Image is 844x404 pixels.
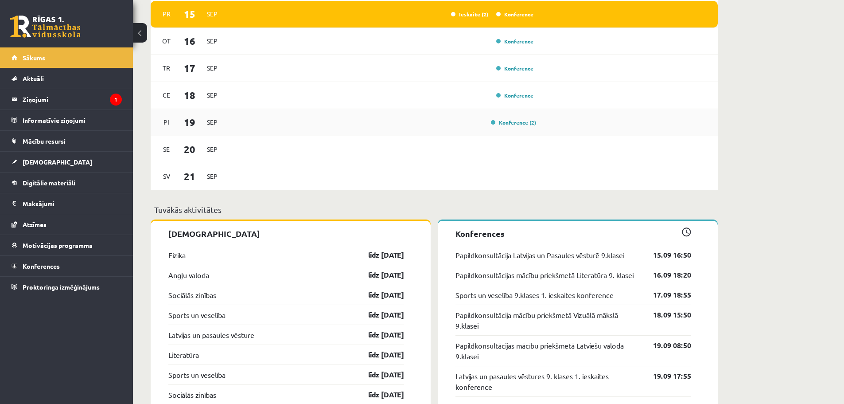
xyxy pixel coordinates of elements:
a: Sociālās zinības [168,389,216,400]
a: 15.09 16:50 [640,250,691,260]
span: Se [157,142,176,156]
p: Tuvākās aktivitātes [154,204,714,216]
span: Proktoringa izmēģinājums [23,283,100,291]
legend: Maksājumi [23,193,122,214]
a: Sports un veselība [168,369,226,380]
span: Sep [203,142,222,156]
legend: Informatīvie ziņojumi [23,110,122,130]
a: līdz [DATE] [353,369,404,380]
span: [DEMOGRAPHIC_DATA] [23,158,92,166]
a: Angļu valoda [168,270,209,280]
a: Sākums [12,47,122,68]
a: līdz [DATE] [353,329,404,340]
a: Informatīvie ziņojumi [12,110,122,130]
i: 1 [110,94,122,106]
a: līdz [DATE] [353,290,404,300]
span: Pr [157,7,176,21]
span: 19 [176,115,203,129]
a: Literatūra [168,349,199,360]
a: Ieskaite (2) [451,11,488,18]
span: Sep [203,61,222,75]
a: 17.09 18:55 [640,290,691,300]
a: Motivācijas programma [12,235,122,255]
span: Sv [157,169,176,183]
span: 21 [176,169,203,184]
a: Maksājumi [12,193,122,214]
a: Papildkonsultācijas mācību priekšmetā Latviešu valoda 9.klasei [455,340,640,361]
a: 19.09 17:55 [640,371,691,381]
span: Sep [203,7,222,21]
span: 15 [176,7,203,21]
a: 18.09 15:50 [640,310,691,320]
span: 16 [176,34,203,48]
a: Konference [496,11,533,18]
span: Sep [203,169,222,183]
a: Ziņojumi1 [12,89,122,110]
a: 16.09 18:20 [640,270,691,280]
span: Motivācijas programma [23,241,93,249]
a: līdz [DATE] [353,250,404,260]
a: līdz [DATE] [353,389,404,400]
legend: Ziņojumi [23,89,122,110]
span: Sep [203,88,222,102]
a: Papildkonsultācija Latvijas un Pasaules vēsturē 9.klasei [455,250,624,260]
a: Latvijas un pasaules vēsture [168,329,254,340]
a: Proktoringa izmēģinājums [12,277,122,297]
span: Sākums [23,54,45,62]
a: Konferences [12,256,122,276]
a: līdz [DATE] [353,270,404,280]
a: Aktuāli [12,68,122,89]
a: Papildkonsultācija mācību priekšmetā Vizuālā mākslā 9.klasei [455,310,640,331]
a: Mācību resursi [12,131,122,151]
a: Konference (2) [491,119,536,126]
a: Konference [496,65,533,72]
span: 17 [176,61,203,75]
a: Konference [496,92,533,99]
span: Tr [157,61,176,75]
a: Fizika [168,250,186,260]
a: līdz [DATE] [353,349,404,360]
a: Papildkonsultācijas mācību priekšmetā Literatūra 9. klasei [455,270,634,280]
span: Pi [157,115,176,129]
a: Konference [496,38,533,45]
a: [DEMOGRAPHIC_DATA] [12,152,122,172]
span: Konferences [23,262,60,270]
span: Aktuāli [23,75,44,82]
a: Sports un veselība 9.klases 1. ieskaites konference [455,290,614,300]
a: Sociālās zinības [168,290,216,300]
a: Latvijas un pasaules vēstures 9. klases 1. ieskaites konference [455,371,640,392]
a: Sports un veselība [168,310,226,320]
span: Atzīmes [23,220,47,228]
a: Rīgas 1. Tālmācības vidusskola [10,16,81,38]
span: 20 [176,142,203,157]
p: [DEMOGRAPHIC_DATA] [168,227,404,239]
span: Ot [157,34,176,48]
a: Atzīmes [12,214,122,235]
span: Mācību resursi [23,137,66,145]
p: Konferences [455,227,691,239]
span: Sep [203,34,222,48]
a: 19.09 08:50 [640,340,691,351]
span: Sep [203,115,222,129]
span: Digitālie materiāli [23,179,75,187]
a: Digitālie materiāli [12,173,122,193]
a: līdz [DATE] [353,310,404,320]
span: Ce [157,88,176,102]
span: 18 [176,88,203,102]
